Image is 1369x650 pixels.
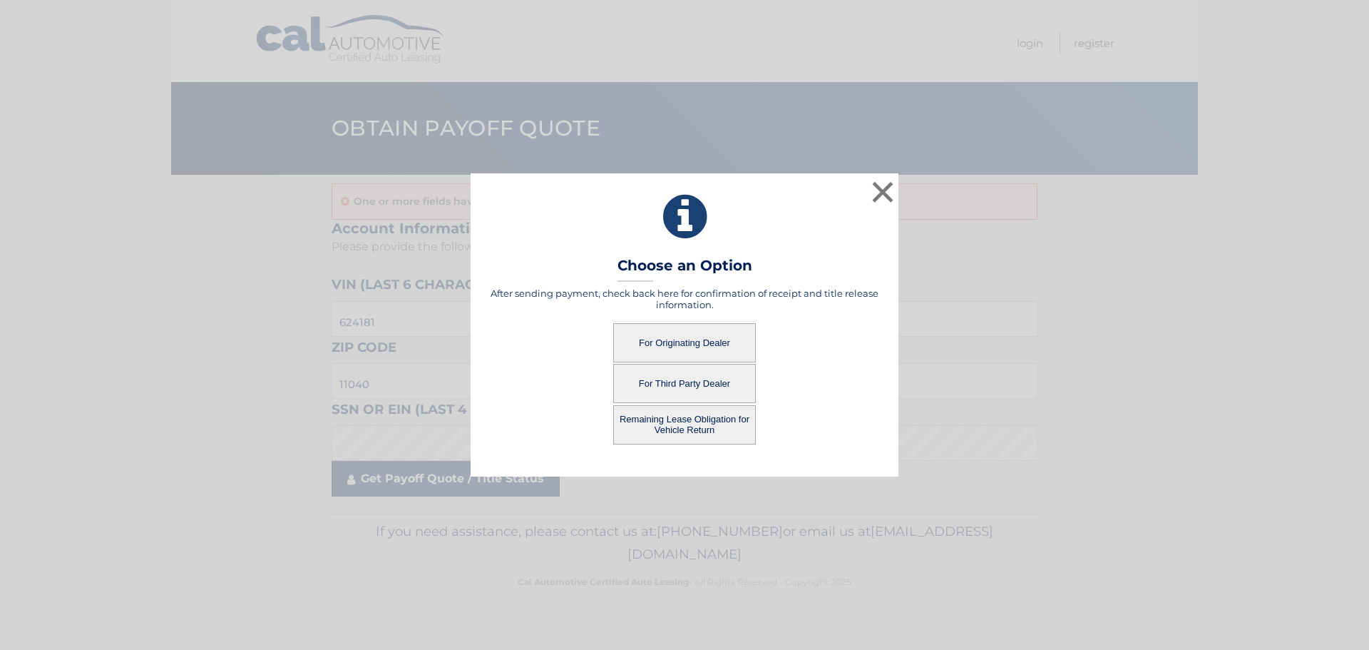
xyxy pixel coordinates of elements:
[613,323,756,362] button: For Originating Dealer
[617,257,752,282] h3: Choose an Option
[613,405,756,445] button: Remaining Lease Obligation for Vehicle Return
[488,288,881,310] h5: After sending payment, check back here for confirmation of receipt and title release information.
[613,364,756,403] button: For Third Party Dealer
[868,178,897,206] button: ×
